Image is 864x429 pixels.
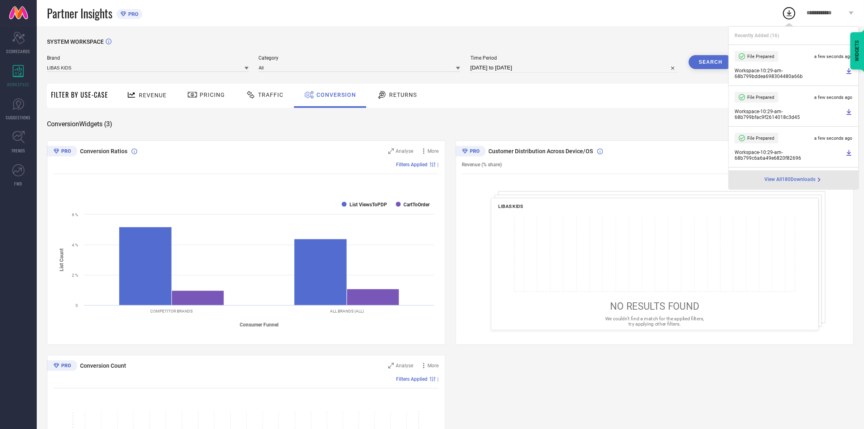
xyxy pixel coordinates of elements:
[846,150,853,161] a: Download
[47,55,249,61] span: Brand
[80,148,127,154] span: Conversion Ratios
[258,92,283,98] span: Traffic
[438,162,439,168] span: |
[316,92,356,98] span: Conversion
[396,376,428,382] span: Filters Applied
[735,150,844,161] span: Workspace - 10:29-am - 68b799c6a6a49e6820f82696
[782,6,797,20] div: Open download list
[51,90,108,100] span: Filter By Use-Case
[47,5,112,22] span: Partner Insights
[404,202,430,208] text: CartToOrder
[765,177,823,183] a: View All180Downloads
[11,147,25,154] span: TRENDS
[610,301,699,312] span: NO RESULTS FOUND
[735,68,844,79] span: Workspace - 10:29-am - 68b799bddea698304480a66b
[428,148,439,154] span: More
[72,212,78,217] text: 6 %
[76,303,78,308] text: 0
[200,92,225,98] span: Pricing
[72,243,78,247] text: 4 %
[240,322,279,328] tspan: Consumer Funnel
[748,54,775,59] span: File Prepared
[815,54,853,59] span: a few seconds ago
[456,146,486,158] div: Premium
[748,95,775,100] span: File Prepared
[47,38,104,45] span: SYSTEM WORKSPACE
[489,148,593,154] span: Customer Distribution Across Device/OS
[80,362,126,369] span: Conversion Count
[126,11,138,17] span: PRO
[47,360,77,373] div: Premium
[59,248,65,271] tspan: List Count
[72,273,78,277] text: 2 %
[350,202,387,208] text: List ViewsToPDP
[735,109,844,120] span: Workspace - 10:29-am - 68b799bfac9f2614018c3d45
[438,376,439,382] span: |
[396,148,414,154] span: Analyse
[6,114,31,121] span: SUGGESTIONS
[47,120,112,128] span: Conversion Widgets ( 3 )
[846,109,853,120] a: Download
[7,81,30,87] span: WORKSPACE
[605,316,704,327] span: We couldn’t find a match for the applied filters, try applying other filters.
[470,63,679,73] input: Select time period
[735,33,779,38] span: Recently Added ( 16 )
[689,55,733,69] button: Search
[765,177,816,183] span: View All 180 Downloads
[396,363,414,369] span: Analyse
[462,162,502,168] span: Revenue (% share)
[815,95,853,100] span: a few seconds ago
[259,55,461,61] span: Category
[151,309,193,313] text: COMPETITOR BRANDS
[765,177,823,183] div: Open download page
[388,148,394,154] svg: Zoom
[396,162,428,168] span: Filters Applied
[7,48,31,54] span: SCORECARDS
[388,363,394,369] svg: Zoom
[815,136,853,141] span: a few seconds ago
[428,363,439,369] span: More
[330,309,364,313] text: ALL BRANDS (ALL)
[470,55,679,61] span: Time Period
[748,136,775,141] span: File Prepared
[47,146,77,158] div: Premium
[15,181,22,187] span: FWD
[139,92,167,98] span: Revenue
[498,203,523,209] span: LIBAS KIDS
[846,68,853,79] a: Download
[389,92,417,98] span: Returns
